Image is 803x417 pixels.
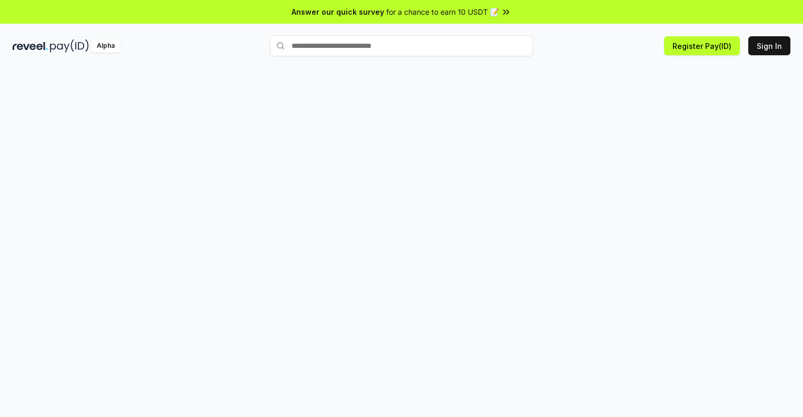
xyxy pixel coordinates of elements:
[292,6,384,17] span: Answer our quick survey
[91,39,121,53] div: Alpha
[13,39,48,53] img: reveel_dark
[386,6,499,17] span: for a chance to earn 10 USDT 📝
[50,39,89,53] img: pay_id
[748,36,790,55] button: Sign In
[664,36,740,55] button: Register Pay(ID)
